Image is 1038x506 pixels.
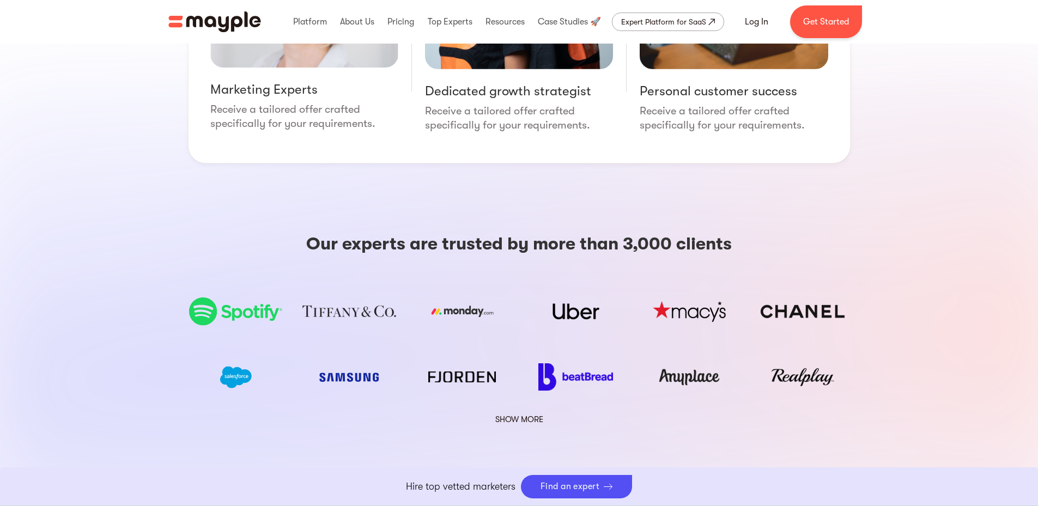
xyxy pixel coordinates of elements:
a: Get Started [790,5,862,38]
div: About Us [337,4,377,39]
p: Marketing Experts [210,81,399,98]
div: Resources [483,4,527,39]
div: Pricing [385,4,417,39]
p: Personal customer success [640,82,828,100]
div: Find an expert [541,481,600,492]
div: Expert Platform for SaaS [621,15,706,28]
div: Platform [290,4,330,39]
p: Receive a tailored offer crafted specifically for your requirements. [210,102,399,131]
div: Top Experts [425,4,475,39]
p: Receive a tailored offer crafted specifically for your requirements. [425,104,614,132]
a: SHOW MORE [488,412,550,426]
p: Hire top vetted marketers [406,479,515,494]
h3: Our experts are trusted by more than 3,000 clients [306,233,732,255]
img: Mayple logo [168,11,261,32]
a: Expert Platform for SaaS [612,13,724,31]
iframe: Chat Widget [842,380,1038,506]
p: Receive a tailored offer crafted specifically for your requirements. [640,104,828,132]
a: Log In [732,9,781,35]
p: Dedicated growth strategist [425,82,614,100]
a: home [168,11,261,32]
